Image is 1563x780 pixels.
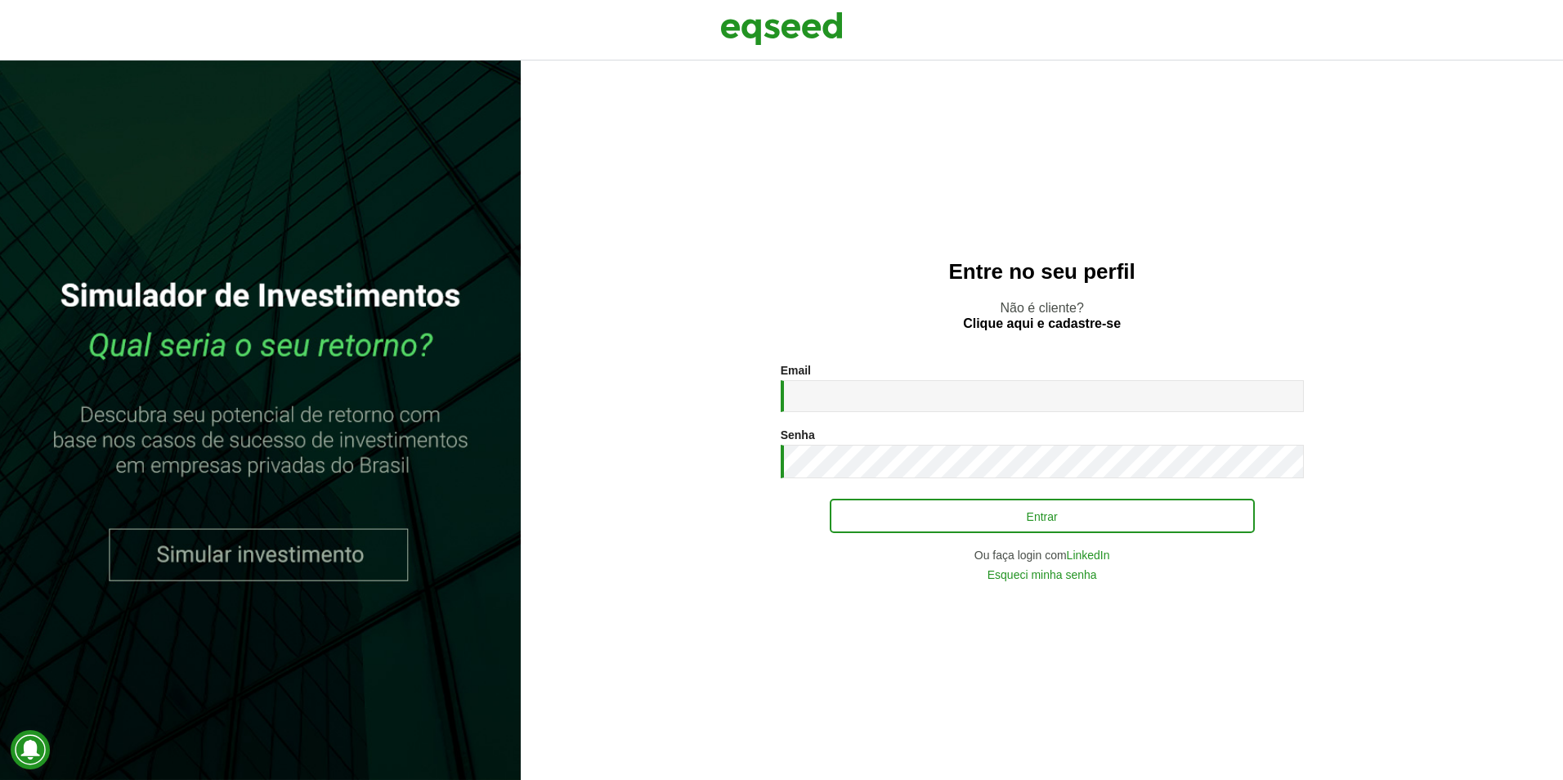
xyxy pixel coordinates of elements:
a: Esqueci minha senha [988,569,1097,581]
p: Não é cliente? [553,300,1530,331]
div: Ou faça login com [781,549,1304,561]
button: Entrar [830,499,1255,533]
label: Senha [781,429,815,441]
a: Clique aqui e cadastre-se [963,317,1121,330]
label: Email [781,365,811,376]
a: LinkedIn [1067,549,1110,561]
h2: Entre no seu perfil [553,260,1530,284]
img: EqSeed Logo [720,8,843,49]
